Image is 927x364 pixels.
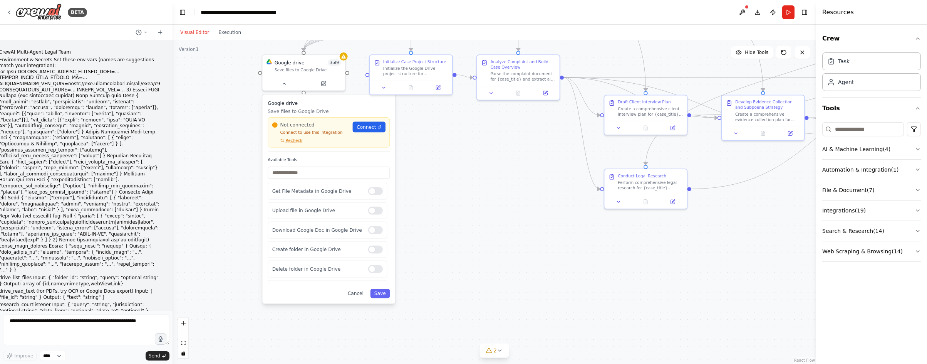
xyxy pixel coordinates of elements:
[564,74,848,138] g: Edge from 369a9c4a-caa0-47a5-973a-4ac620ba95e2 to 8ac70881-f196-4ff0-84d7-49e949dfcf0f
[272,227,363,233] p: Download Google Doc in Google Drive
[822,119,921,268] div: Tools
[479,344,509,358] button: 2
[272,207,363,214] p: Upload file in Google Drive
[838,57,850,65] div: Task
[275,67,341,72] div: Save files to Google Drive
[275,59,305,66] div: Google drive
[397,84,425,92] button: No output available
[749,129,777,137] button: No output available
[178,348,188,358] button: toggle interactivity
[267,59,272,64] img: Google Drive
[272,188,363,194] p: Get File Metadata in Google Drive
[735,111,800,122] div: Create a comprehensive evidence collection plan for {case_title} covering both client-provided ev...
[370,289,390,298] button: Save
[426,84,449,92] button: Open in side panel
[272,138,303,143] button: Recheck
[280,121,315,128] span: Not connected
[369,54,453,95] div: Initialize Case Project StructureInitialize the Google Drive project structure for {case_title} i...
[268,108,390,115] p: Save files to Google Drive
[178,318,188,358] div: React Flow controls
[155,333,166,345] button: Click to speak your automation idea
[262,54,346,91] div: Google DriveGoogle drive3of9Save files to Google DriveGoogle driveSave files to Google DriveNot c...
[383,66,448,77] div: Initialize the Google Drive project structure for {case_title} in {jurisdiction}. Create organize...
[344,289,367,298] button: Cancel
[564,74,600,118] g: Edge from 369a9c4a-caa0-47a5-973a-4ac620ba95e2 to 0a093867-cc6b-4048-bba8-014b7793fa10
[285,138,302,143] span: Recheck
[721,95,805,141] div: Develop Evidence Collection and Subpoena StrategyCreate a comprehensive evidence collection plan ...
[176,28,214,37] button: Visual Editor
[661,124,684,132] button: Open in side panel
[178,328,188,338] button: zoom out
[304,80,342,88] button: Open in side panel
[178,338,188,348] button: fit view
[822,180,921,200] button: File & Document(7)
[618,173,666,179] div: Conduct Legal Research
[328,59,341,66] span: Number of enabled actions
[146,351,169,361] button: Send
[383,59,446,64] div: Initialize Case Project Structure
[272,266,363,272] p: Delete folder in Google Drive
[822,8,854,17] h4: Resources
[618,180,683,191] div: Perform comprehensive legal research for {case_title} focusing on the identified claims and poten...
[476,54,560,100] div: Analyze Complaint and Build Case OverviewParse the complaint document for {case_title} and extrac...
[214,28,246,37] button: Execution
[822,241,921,261] button: Web Scraping & Browsing(14)
[661,198,684,206] button: Open in side panel
[272,130,349,135] p: Connect to use this integration
[456,71,473,81] g: Edge from 4389b335-3ebb-45a6-bd6a-b73d934e8052 to 369a9c4a-caa0-47a5-973a-4ac620ba95e2
[604,169,688,209] div: Conduct Legal ResearchPerform comprehensive legal research for {case_title} focusing on the ident...
[178,318,188,328] button: zoom in
[201,8,277,16] nav: breadcrumb
[794,358,815,362] a: React Flow attribution
[504,89,533,97] button: No output available
[268,100,390,106] h3: Google drive
[779,129,802,137] button: Open in side panel
[745,49,768,56] span: Hide Tools
[14,353,33,359] span: Improve
[149,353,160,359] span: Send
[3,351,37,361] button: Improve
[493,347,497,354] span: 2
[154,28,166,37] button: Start a new chat
[822,201,921,221] button: Integrations(19)
[68,8,87,17] div: BETA
[822,221,921,241] button: Search & Research(14)
[735,99,800,110] div: Develop Evidence Collection and Subpoena Strategy
[564,74,600,192] g: Edge from 369a9c4a-caa0-47a5-973a-4ac620ba95e2 to 630e0479-e294-413f-a0fd-1d8679174e94
[838,78,854,86] div: Agent
[618,106,683,117] div: Create a comprehensive client interview plan for {case_title} based on the Case Overview. Develop...
[822,28,921,49] button: Crew
[179,46,199,52] div: Version 1
[490,71,555,82] div: Parse the complaint document for {case_title} and extract all relevant information to create a co...
[618,99,671,105] div: Draft Client Interview Plan
[353,121,386,132] a: Connect
[268,157,390,163] label: Available Tools
[731,46,773,59] button: Hide Tools
[490,59,555,70] div: Analyze Complaint and Build Case Overview
[822,49,921,97] div: Crew
[177,7,188,18] button: Hide left sidebar
[632,124,660,132] button: No output available
[822,160,921,180] button: Automation & Integration(1)
[132,28,151,37] button: Switch to previous chat
[272,246,363,253] p: Create folder in Google Drive
[822,139,921,159] button: AI & Machine Learning(4)
[822,98,921,119] button: Tools
[604,95,688,135] div: Draft Client Interview PlanCreate a comprehensive client interview plan for {case_title} based on...
[357,124,376,130] span: Connect
[799,7,810,18] button: Hide right sidebar
[15,3,62,21] img: Logo
[534,89,557,97] button: Open in side panel
[632,198,660,206] button: No output available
